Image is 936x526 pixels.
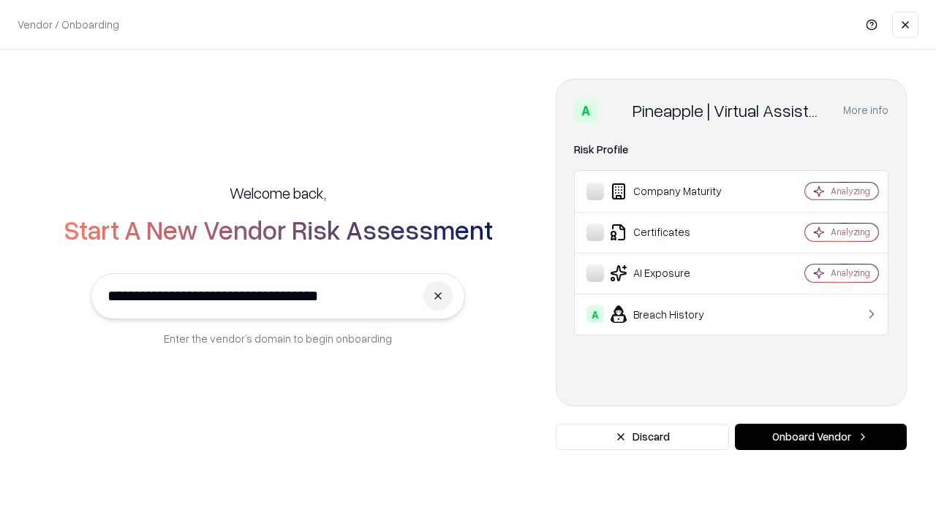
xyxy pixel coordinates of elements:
[574,99,597,122] div: A
[735,424,907,450] button: Onboard Vendor
[586,224,761,241] div: Certificates
[843,97,888,123] button: More info
[556,424,729,450] button: Discard
[831,267,870,279] div: Analyzing
[164,331,392,346] p: Enter the vendor’s domain to begin onboarding
[230,183,326,203] h5: Welcome back,
[831,185,870,197] div: Analyzing
[586,305,604,323] div: A
[831,226,870,238] div: Analyzing
[586,264,761,282] div: AI Exposure
[603,99,627,122] img: Pineapple | Virtual Assistant Agency
[64,215,493,244] h2: Start A New Vendor Risk Assessment
[586,183,761,200] div: Company Maturity
[18,17,119,32] p: Vendor / Onboarding
[633,99,826,122] div: Pineapple | Virtual Assistant Agency
[574,141,888,159] div: Risk Profile
[586,305,761,323] div: Breach History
